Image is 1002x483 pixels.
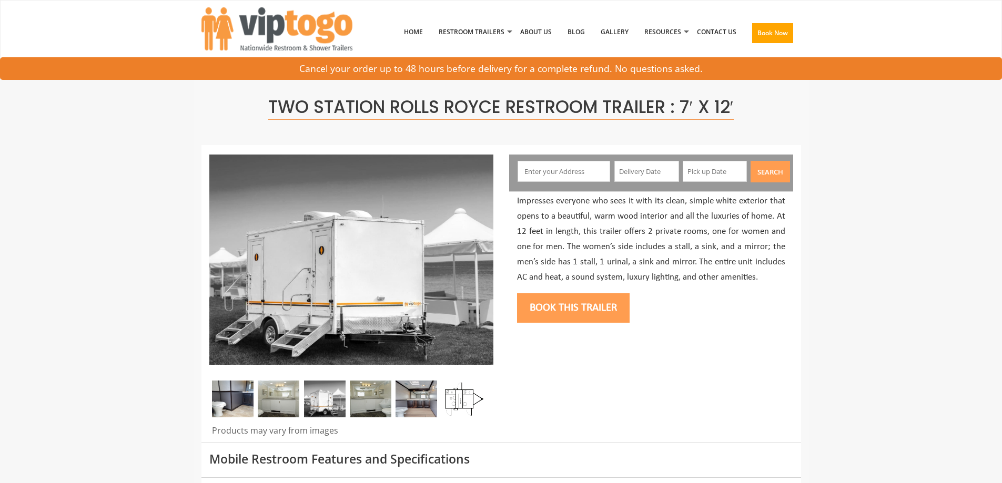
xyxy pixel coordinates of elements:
[209,155,493,365] img: Side view of two station restroom trailer with separate doors for males and females
[614,161,679,182] input: Delivery Date
[636,5,689,59] a: Resources
[268,95,733,120] span: Two Station Rolls Royce Restroom Trailer : 7′ x 12′
[396,381,437,417] img: A close view of inside of a station with a stall, mirror and cabinets
[689,5,744,59] a: Contact Us
[201,7,352,50] img: VIPTOGO
[751,161,790,182] button: Search
[512,5,560,59] a: About Us
[517,293,630,323] button: Book this trailer
[212,381,254,417] img: A close view of inside of a station with a stall, mirror and cabinets
[209,453,793,466] h3: Mobile Restroom Features and Specifications
[258,381,299,417] img: Gel 2 station 02
[431,5,512,59] a: Restroom Trailers
[518,161,610,182] input: Enter your Address
[744,5,801,66] a: Book Now
[683,161,747,182] input: Pick up Date
[593,5,636,59] a: Gallery
[752,23,793,43] button: Book Now
[560,5,593,59] a: Blog
[442,381,483,417] img: Floor Plan of 2 station restroom with sink and toilet
[304,381,346,417] img: A mini restroom trailer with two separate stations and separate doors for males and females
[517,194,785,285] p: Impresses everyone who sees it with its clean, simple white exterior that opens to a beautiful, w...
[396,5,431,59] a: Home
[350,381,391,417] img: Gel 2 station 03
[209,425,493,443] div: Products may vary from images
